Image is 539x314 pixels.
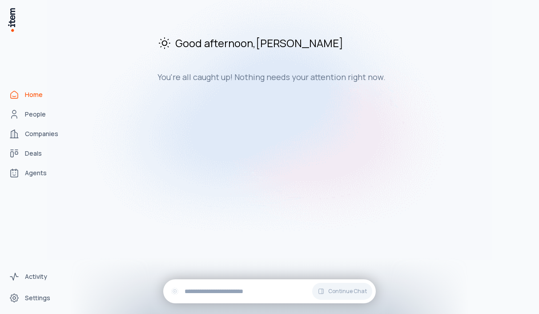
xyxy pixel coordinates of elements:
span: Companies [25,129,58,138]
div: Continue Chat [163,279,376,303]
span: People [25,110,46,119]
h2: Good afternoon , [PERSON_NAME] [157,36,456,50]
a: Activity [5,268,73,286]
a: Deals [5,145,73,162]
h3: You're all caught up! Nothing needs your attention right now. [157,72,456,82]
span: Activity [25,272,47,281]
span: Deals [25,149,42,158]
span: Agents [25,169,47,177]
a: Home [5,86,73,104]
button: Continue Chat [312,283,372,300]
a: Agents [5,164,73,182]
span: Home [25,90,43,99]
span: Settings [25,294,50,302]
a: People [5,105,73,123]
img: Item Brain Logo [7,7,16,32]
a: Settings [5,289,73,307]
span: Continue Chat [328,288,367,295]
a: Companies [5,125,73,143]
